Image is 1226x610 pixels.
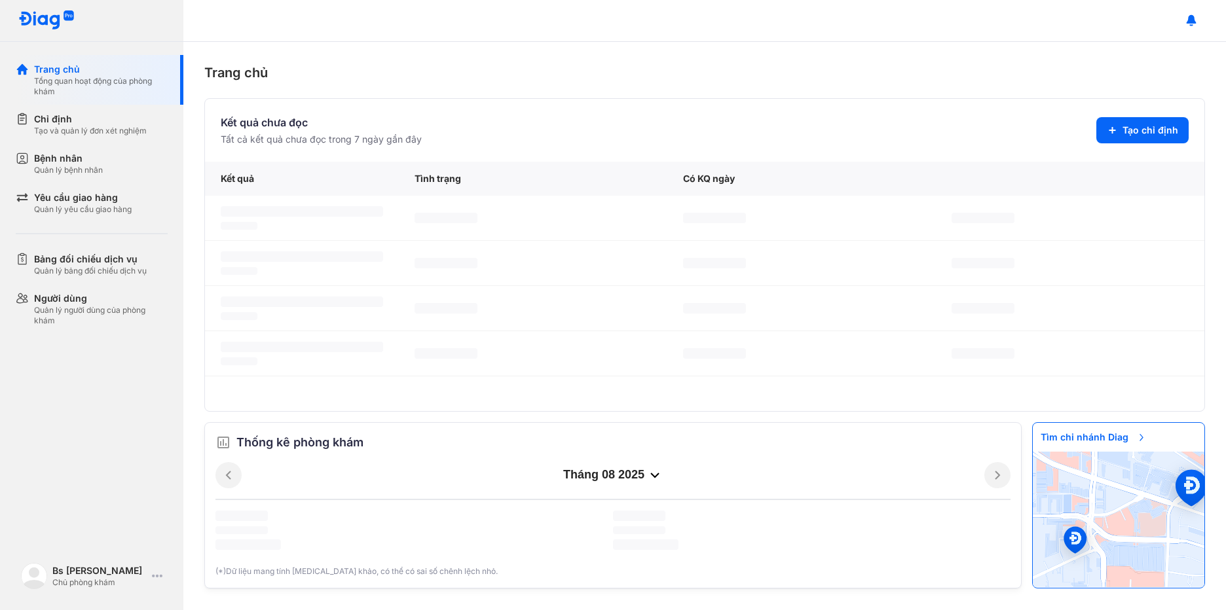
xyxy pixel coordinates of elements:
div: Bệnh nhân [34,152,103,165]
div: Quản lý bệnh nhân [34,165,103,175]
img: order.5a6da16c.svg [215,435,231,450]
span: ‌ [415,348,477,359]
div: Chỉ định [34,113,147,126]
div: Bảng đối chiếu dịch vụ [34,253,147,266]
div: Trang chủ [34,63,168,76]
span: ‌ [221,251,383,262]
div: Người dùng [34,292,168,305]
span: ‌ [952,213,1014,223]
span: ‌ [683,258,746,268]
div: Tổng quan hoạt động của phòng khám [34,76,168,97]
div: Kết quả chưa đọc [221,115,422,130]
span: ‌ [952,303,1014,314]
div: Tình trạng [399,162,667,196]
span: ‌ [952,348,1014,359]
div: Bs [PERSON_NAME] [52,564,147,577]
div: Quản lý yêu cầu giao hàng [34,204,132,215]
span: ‌ [215,539,281,550]
div: tháng 08 2025 [242,467,984,483]
div: Có KQ ngày [667,162,936,196]
span: ‌ [221,267,257,275]
span: ‌ [415,258,477,268]
span: ‌ [221,296,383,307]
span: ‌ [952,258,1014,268]
span: ‌ [415,213,477,223]
div: Tất cả kết quả chưa đọc trong 7 ngày gần đây [221,133,422,146]
span: ‌ [683,213,746,223]
img: logo [18,10,75,31]
span: ‌ [215,526,268,534]
span: ‌ [415,303,477,314]
div: Trang chủ [204,63,1205,82]
span: ‌ [221,206,383,217]
div: Chủ phòng khám [52,577,147,588]
div: Tạo và quản lý đơn xét nghiệm [34,126,147,136]
span: ‌ [215,511,268,521]
div: Quản lý bảng đối chiếu dịch vụ [34,266,147,276]
img: logo [21,563,47,589]
span: ‌ [221,312,257,320]
div: Kết quả [205,162,399,196]
span: ‌ [613,526,665,534]
span: Tạo chỉ định [1123,124,1178,137]
span: ‌ [683,348,746,359]
span: Tìm chi nhánh Diag [1033,423,1155,452]
div: Quản lý người dùng của phòng khám [34,305,168,326]
span: ‌ [683,303,746,314]
button: Tạo chỉ định [1096,117,1189,143]
span: ‌ [613,511,665,521]
span: ‌ [221,357,257,365]
div: Yêu cầu giao hàng [34,191,132,204]
span: Thống kê phòng khám [236,433,363,452]
div: (*)Dữ liệu mang tính [MEDICAL_DATA] khảo, có thể có sai số chênh lệch nhỏ. [215,565,1011,577]
span: ‌ [221,342,383,352]
span: ‌ [613,539,678,550]
span: ‌ [221,222,257,230]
